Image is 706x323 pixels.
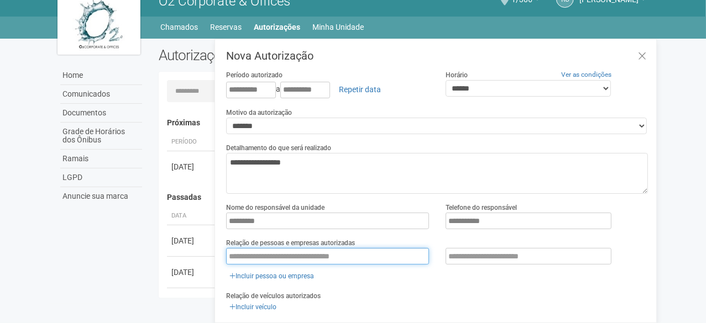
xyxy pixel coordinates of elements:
a: Anuncie sua marca [60,187,142,205]
div: [DATE] [171,161,212,172]
a: Grade de Horários dos Ônibus [60,123,142,150]
h4: Passadas [167,193,641,202]
a: Incluir veículo [226,301,280,313]
a: Autorizações [254,19,301,35]
label: Nome do responsável da unidade [226,203,325,213]
label: Relação de pessoas e empresas autorizadas [226,238,355,248]
a: Reservas [211,19,242,35]
label: Relação de veículos autorizados [226,291,321,301]
a: LGPD [60,168,142,187]
h2: Autorizações [159,47,395,63]
th: Data [167,207,217,225]
a: Chamados [161,19,198,35]
a: Minha Unidade [313,19,364,35]
h3: Nova Autorização [226,50,648,61]
label: Detalhamento do que será realizado [226,143,331,153]
a: Ramais [60,150,142,168]
label: Período autorizado [226,70,283,80]
div: [DATE] [171,267,212,278]
a: Comunicados [60,85,142,104]
a: Incluir pessoa ou empresa [226,270,317,282]
a: Documentos [60,104,142,123]
label: Horário [446,70,468,80]
a: Home [60,66,142,85]
label: Telefone do responsável [446,203,517,213]
div: a [226,80,429,99]
div: [DATE] [171,235,212,246]
h4: Próximas [167,119,641,127]
th: Período [167,133,217,151]
label: Motivo da autorização [226,108,292,118]
a: Ver as condições [561,71,611,78]
a: Repetir data [332,80,388,99]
